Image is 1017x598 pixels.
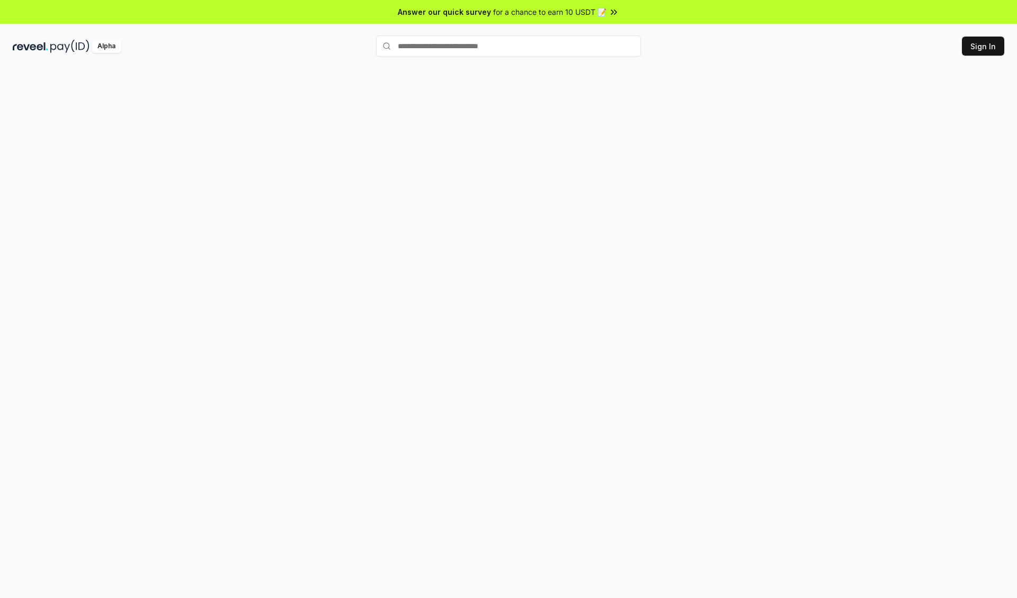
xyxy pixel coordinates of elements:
span: Answer our quick survey [398,6,491,17]
img: reveel_dark [13,40,48,53]
button: Sign In [962,37,1004,56]
div: Alpha [92,40,121,53]
img: pay_id [50,40,90,53]
span: for a chance to earn 10 USDT 📝 [493,6,606,17]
